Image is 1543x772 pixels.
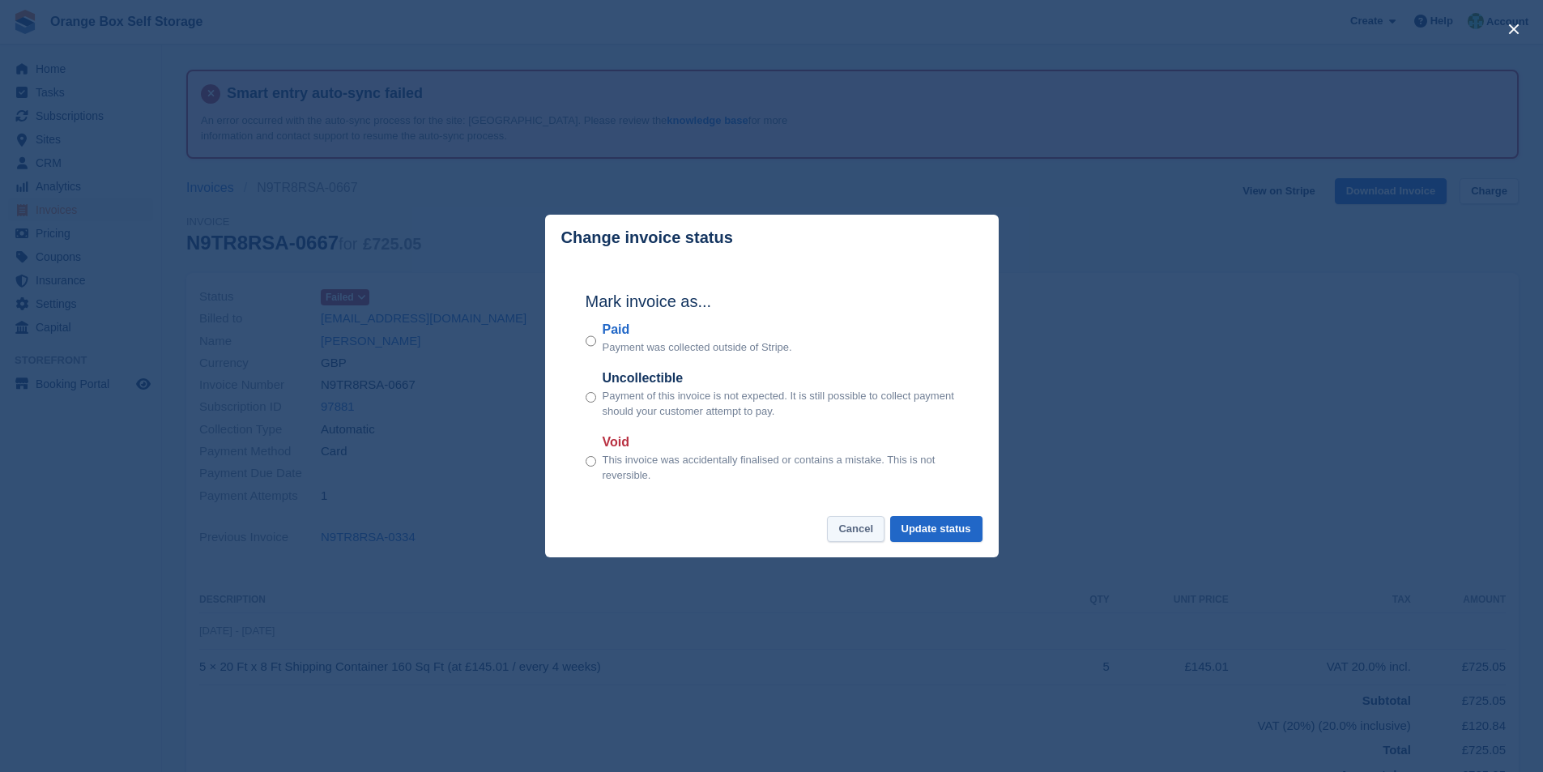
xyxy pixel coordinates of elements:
[586,289,958,313] h2: Mark invoice as...
[1501,16,1527,42] button: close
[603,320,792,339] label: Paid
[603,433,958,452] label: Void
[561,228,733,247] p: Change invoice status
[603,369,958,388] label: Uncollectible
[603,388,958,420] p: Payment of this invoice is not expected. It is still possible to collect payment should your cust...
[890,516,982,543] button: Update status
[827,516,884,543] button: Cancel
[603,452,958,484] p: This invoice was accidentally finalised or contains a mistake. This is not reversible.
[603,339,792,356] p: Payment was collected outside of Stripe.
